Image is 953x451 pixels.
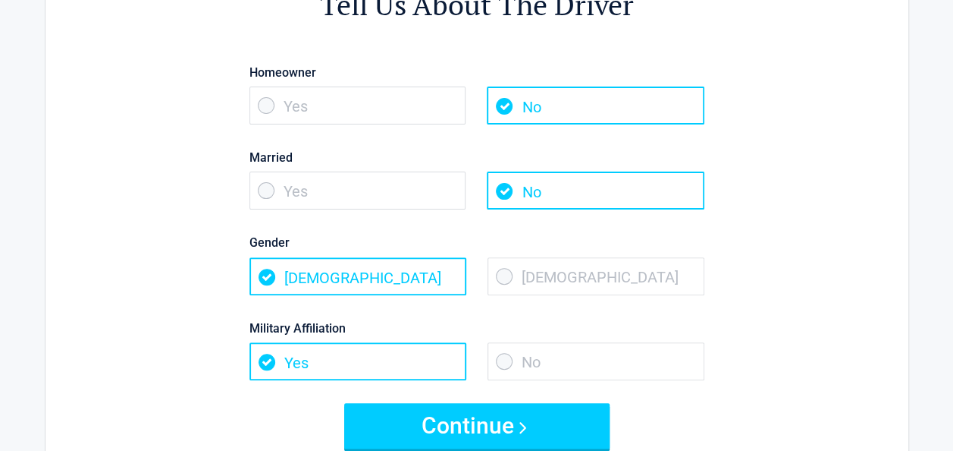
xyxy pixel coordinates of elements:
[249,257,466,295] span: [DEMOGRAPHIC_DATA]
[249,232,704,253] label: Gender
[487,257,704,295] span: [DEMOGRAPHIC_DATA]
[344,403,610,449] button: Continue
[249,147,704,168] label: Married
[249,342,466,380] span: Yes
[487,172,704,210] span: No
[487,87,704,125] span: No
[249,87,466,125] span: Yes
[487,342,704,380] span: No
[249,318,704,339] label: Military Affiliation
[249,172,466,210] span: Yes
[249,62,704,83] label: Homeowner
